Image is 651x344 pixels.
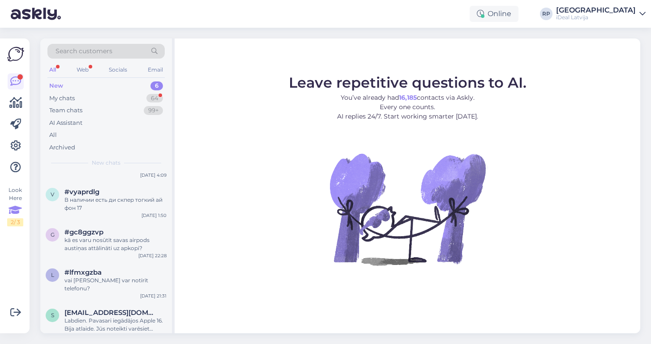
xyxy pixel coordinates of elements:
span: Leave repetitive questions to AI. [289,74,527,91]
div: Online [470,6,518,22]
span: l [51,272,54,278]
div: Look Here [7,186,23,226]
div: 64 [146,94,163,103]
div: AI Assistant [49,119,82,127]
div: 99+ [144,106,163,115]
div: В наличии есть ди скпер тогкий ай фон 17 [64,196,167,212]
div: vai [PERSON_NAME] var notīrīt telefonu? [64,276,167,293]
div: RP [540,8,552,20]
span: s [51,312,54,319]
img: No Chat active [327,128,488,289]
div: Web [75,64,90,76]
b: 16,185 [399,93,417,102]
a: [GEOGRAPHIC_DATA]iDeal Latvija [556,7,646,21]
span: #vyaprdlg [64,188,99,196]
div: Archived [49,143,75,152]
div: [DATE] 19:00 [138,333,167,340]
img: Askly Logo [7,46,24,63]
div: [DATE] 4:09 [140,172,167,178]
span: v [51,191,54,198]
div: All [49,131,57,140]
div: New [49,81,63,90]
div: [GEOGRAPHIC_DATA] [556,7,636,14]
div: Email [146,64,165,76]
div: [DATE] 22:28 [138,252,167,259]
span: sigitakikure@inbox.lv [64,309,158,317]
div: All [47,64,58,76]
div: Socials [107,64,129,76]
p: You’ve already had contacts via Askly. Every one counts. AI replies 24/7. Start working smarter [... [289,93,527,121]
div: 6 [150,81,163,90]
div: 2 / 3 [7,218,23,226]
span: Search customers [56,47,112,56]
div: Team chats [49,106,82,115]
div: iDeal Latvija [556,14,636,21]
span: #gc8ggzvp [64,228,103,236]
span: g [51,231,55,238]
div: [DATE] 1:50 [141,212,167,219]
span: #lfmxgzba [64,268,102,276]
div: My chats [49,94,75,103]
div: Labdien. Pavasari iegādājos Apple 16. Bija atlaide. Jūs noteikti varēsiet pateikt cik maksāja tel... [64,317,167,333]
span: New chats [92,159,120,167]
div: [DATE] 21:31 [140,293,167,299]
div: kā es varu nosūtīt savas airpods austiņas attālināti uz apkopi? [64,236,167,252]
